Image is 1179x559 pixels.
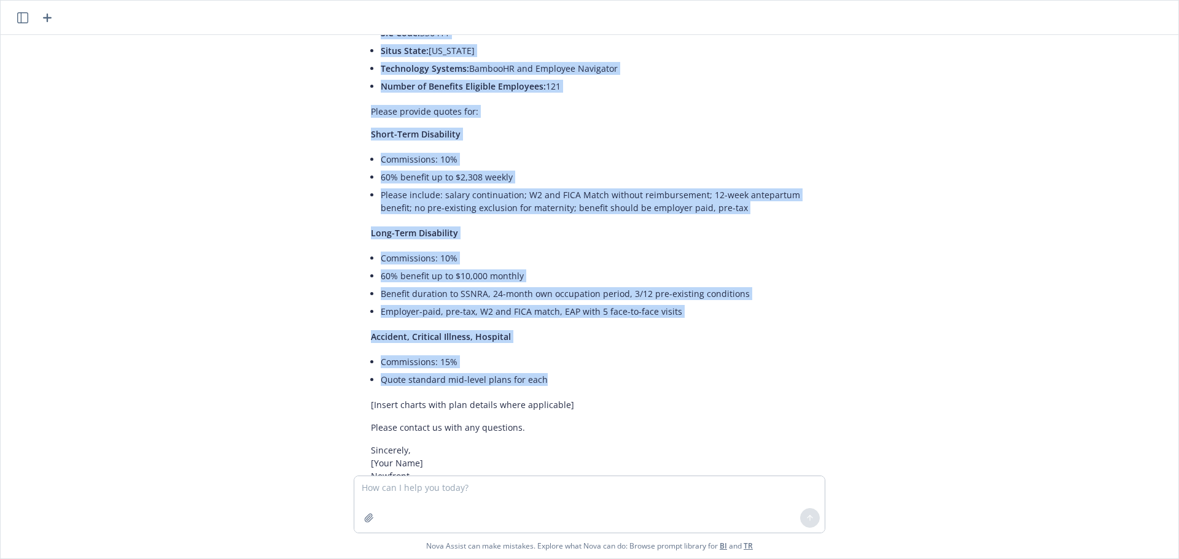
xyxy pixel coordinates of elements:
span: Nova Assist can make mistakes. Explore what Nova can do: Browse prompt library for and [426,533,753,558]
span: Number of Benefits Eligible Employees: [381,80,546,92]
span: Long-Term Disability [371,227,458,239]
p: Please provide quotes for: [371,105,818,118]
span: Accident, Critical Illness, Hospital [371,331,511,342]
li: 60% benefit up to $2,308 weekly [381,168,818,186]
li: Benefit duration to SSNRA, 24-month own occupation period, 3/12 pre-existing conditions [381,285,818,303]
li: 121 [381,77,818,95]
a: TR [744,541,753,551]
li: Commissions: 15% [381,353,818,371]
li: Please include: salary continuation; W2 and FICA Match without reimbursement; 12-week antepartum ... [381,186,818,217]
li: Commissions: 10% [381,249,818,267]
p: [Insert charts with plan details where applicable] [371,398,818,411]
a: BI [720,541,727,551]
span: Situs State: [381,45,429,56]
li: Commissions: 10% [381,150,818,168]
p: Please contact us with any questions. [371,421,818,434]
li: Employer-paid, pre-tax, W2 and FICA match, EAP with 5 face-to-face visits [381,303,818,320]
span: Short-Term Disability [371,128,461,140]
p: Sincerely, [Your Name] Newfront [371,444,818,482]
li: Quote standard mid-level plans for each [381,371,818,388]
li: [US_STATE] [381,42,818,60]
span: Technology Systems: [381,63,469,74]
li: 60% benefit up to $10,000 monthly [381,267,818,285]
li: BambooHR and Employee Navigator [381,60,818,77]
